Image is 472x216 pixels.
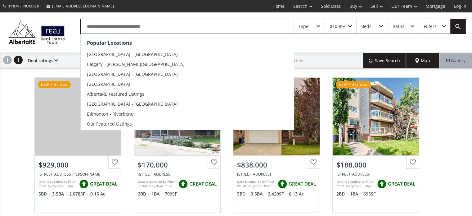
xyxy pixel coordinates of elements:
span: 3.5 BA [251,191,266,197]
span: [GEOGRAPHIC_DATA] - [GEOGRAPHIC_DATA] [87,51,178,57]
div: $838,000 [237,160,316,170]
div: Data is supplied by Pillar 9™ MLS® System. Pillar 9™ is the owner of the copyright in its MLS® Sy... [237,179,275,189]
div: $100K+ [330,24,345,29]
span: 1 BA [151,191,163,197]
a: [EMAIL_ADDRESS][DOMAIN_NAME] [43,0,117,12]
strong: Popular Locations [87,39,132,46]
img: Logo [6,20,68,45]
span: 2 BD [336,191,348,197]
div: Data is supplied by Pillar 9™ MLS® System. Pillar 9™ is the owner of the copyright in its MLS® Sy... [336,179,374,189]
div: 10274 Hamptons Boulevard NW, Calgary, AB T3A5A9 [237,172,316,177]
span: Map [415,57,430,64]
div: Data is supplied by Pillar 9™ MLS® System. Pillar 9™ is the owner of the copyright in its MLS® Sy... [38,179,76,189]
span: [GEOGRAPHIC_DATA] - [GEOGRAPHIC_DATA] [87,71,178,77]
div: Type [299,24,308,29]
span: [EMAIL_ADDRESS][DOMAIN_NAME] [52,3,114,9]
span: 1 BA [350,191,362,197]
span: 2,429 SF [268,191,287,197]
span: 5 BD [38,191,51,197]
span: 0.13 Ac [289,191,304,197]
div: 1826 11 Avenue SW #401, Calgary, AB T3C0N6 [336,172,415,177]
span: GREAT DEAL [189,181,217,187]
img: rating icon [276,178,289,190]
span: GREAT DEAL [90,181,117,187]
div: $188,000 [336,160,415,170]
div: 607 7 Avenue NE #101, Calgary, AB T2E 0N4 [138,172,217,177]
div: Beds [361,24,371,29]
div: Map [406,53,439,68]
div: Baths [393,24,404,29]
span: [GEOGRAPHIC_DATA] [87,81,130,87]
span: 3.5 BA [52,191,68,197]
span: 2 BD [138,191,150,197]
div: County: [GEOGRAPHIC_DATA] [80,37,145,46]
span: GREAT DEAL [289,181,316,187]
span: Gallery [446,57,465,64]
div: Data is supplied by Pillar 9™ MLS® System. Pillar 9™ is the owner of the copyright in its MLS® Sy... [138,179,175,189]
span: 0.15 Ac [90,191,105,197]
span: 5 BD [237,191,249,197]
button: Save Search [363,53,406,68]
span: 2,078 SF [69,191,89,197]
span: AlbertaRE Featured Listings [87,91,144,97]
span: Edmonton - Riverbend [87,111,134,117]
div: Filters [424,24,437,29]
div: $929,000 [38,160,117,170]
span: GREAT DEAL [388,181,415,187]
span: Our Featured Listings [87,121,132,127]
div: 103 Sienna Park Heath SW, Calgary, AB T3H 5K7 [38,172,117,177]
div: Gallery [439,53,472,68]
img: rating icon [78,178,90,190]
span: [PHONE_NUMBER] [8,3,40,9]
span: 709 SF [165,191,177,197]
span: Calgary - [PERSON_NAME][GEOGRAPHIC_DATA] [87,61,185,67]
span: [GEOGRAPHIC_DATA] - [GEOGRAPHIC_DATA] [87,101,178,107]
img: rating icon [375,178,388,190]
div: $170,000 [138,160,217,170]
span: 695 SF [363,191,375,197]
img: rating icon [177,178,189,190]
div: Deal ratings [25,53,58,68]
